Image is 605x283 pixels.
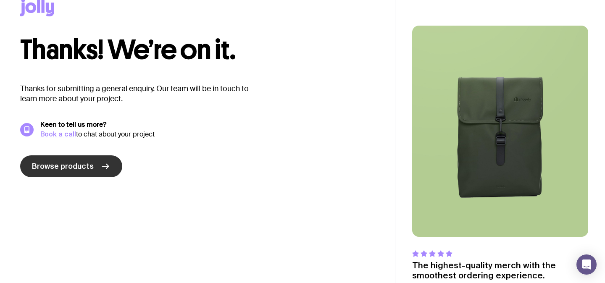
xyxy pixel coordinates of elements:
[40,121,375,129] h5: Keen to tell us more?
[576,254,597,275] div: Open Intercom Messenger
[412,260,588,280] p: The highest-quality merch with the smoothest ordering experience.
[20,33,235,66] span: Thanks! We’re on it.
[32,161,94,171] span: Browse products
[20,155,122,177] a: Browse products
[40,130,76,138] a: Book a call
[40,130,375,139] div: to chat about your project
[20,84,262,104] p: Thanks for submitting a general enquiry. Our team will be in touch to learn more about your project.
